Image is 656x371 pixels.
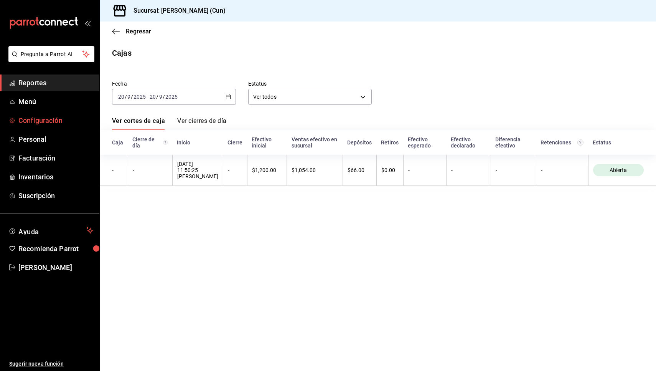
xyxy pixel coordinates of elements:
svg: El número de cierre de día es consecutivo y consolida todos los cortes de caja previos en un únic... [163,139,168,146]
div: - [541,167,583,173]
div: $1,200.00 [252,167,282,173]
span: / [156,94,158,100]
div: navigation tabs [112,117,226,130]
span: Facturación [18,153,93,163]
input: ---- [165,94,178,100]
span: / [131,94,133,100]
div: Depósitos [347,139,372,146]
input: ---- [133,94,146,100]
button: Regresar [112,28,151,35]
div: Inicio [177,139,218,146]
span: Sugerir nueva función [9,360,93,368]
button: open_drawer_menu [84,20,91,26]
input: -- [159,94,163,100]
span: Suscripción [18,190,93,201]
div: Cierre de día [132,136,168,149]
span: - [147,94,148,100]
span: Recomienda Parrot [18,243,93,254]
div: Ventas efectivo en sucursal [292,136,338,149]
label: Fecha [112,81,236,86]
div: - [408,167,442,173]
span: Configuración [18,115,93,126]
span: Pregunta a Parrot AI [21,50,82,58]
a: Ver cierres de día [177,117,226,130]
div: - [496,167,531,173]
svg: Total de retenciones de propinas registradas [577,139,583,146]
div: Retiros [381,139,399,146]
input: -- [118,94,125,100]
div: Estatus [593,139,644,146]
div: Cajas [112,47,132,59]
span: / [125,94,127,100]
div: Efectivo inicial [252,136,282,149]
div: - [133,167,168,173]
div: Diferencia efectivo [495,136,531,149]
span: Inventarios [18,172,93,182]
h3: Sucursal: [PERSON_NAME] (Cun) [127,6,226,15]
div: $0.00 [381,167,399,173]
button: Pregunta a Parrot AI [8,46,94,62]
span: Menú [18,96,93,107]
a: Ver cortes de caja [112,117,165,130]
span: Regresar [126,28,151,35]
div: - [228,167,242,173]
label: Estatus [248,81,372,86]
div: $66.00 [348,167,372,173]
span: Reportes [18,78,93,88]
div: $1,054.00 [292,167,338,173]
div: Caja [112,139,123,146]
div: Efectivo declarado [451,136,486,149]
div: - [112,167,123,173]
span: Abierta [607,167,630,173]
input: -- [127,94,131,100]
div: Efectivo esperado [408,136,442,149]
div: [DATE] 11:50:25 [PERSON_NAME] [177,161,218,179]
div: Ver todos [248,89,372,105]
span: / [163,94,165,100]
a: Pregunta a Parrot AI [5,56,94,64]
span: Ayuda [18,226,83,235]
div: Cierre [227,139,242,146]
div: - [451,167,486,173]
div: Retenciones [541,139,583,146]
input: -- [149,94,156,100]
span: [PERSON_NAME] [18,262,93,273]
span: Personal [18,134,93,144]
